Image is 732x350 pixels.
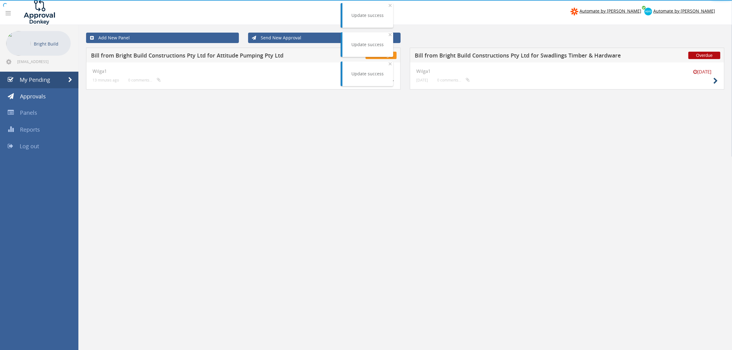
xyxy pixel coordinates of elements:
[17,59,69,64] span: [EMAIL_ADDRESS][DOMAIN_NAME]
[20,126,40,133] span: Reports
[571,8,578,15] img: zapier-logomark.png
[416,69,718,74] h4: Wilga1
[20,76,50,83] span: My Pending
[128,78,161,82] small: 0 comments...
[91,53,304,60] h5: Bill from Bright Build Constructions Pty Ltd for Attitude Pumping Pty Ltd
[389,59,392,68] span: ×
[20,142,39,150] span: Log out
[352,42,384,48] div: Update success
[20,109,37,116] span: Panels
[688,52,720,59] span: Overdue
[20,93,46,100] span: Approvals
[93,78,119,82] small: 13 minutes ago
[687,69,718,75] small: [DATE]
[415,53,628,60] h5: Bill from Bright Build Constructions Pty Ltd for Swadlings Timber & Hardware
[653,8,715,14] span: Automate by [PERSON_NAME]
[34,40,68,48] p: Bright Build
[644,8,652,15] img: xero-logo.png
[352,71,384,77] div: Update success
[580,8,641,14] span: Automate by [PERSON_NAME]
[416,78,428,82] small: [DATE]
[352,12,384,18] div: Update success
[93,69,394,74] h4: Wilga1
[389,30,392,39] span: ×
[437,78,470,82] small: 0 comments...
[389,1,392,10] span: ×
[248,33,401,43] a: Send New Approval
[86,33,239,43] a: Add New Panel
